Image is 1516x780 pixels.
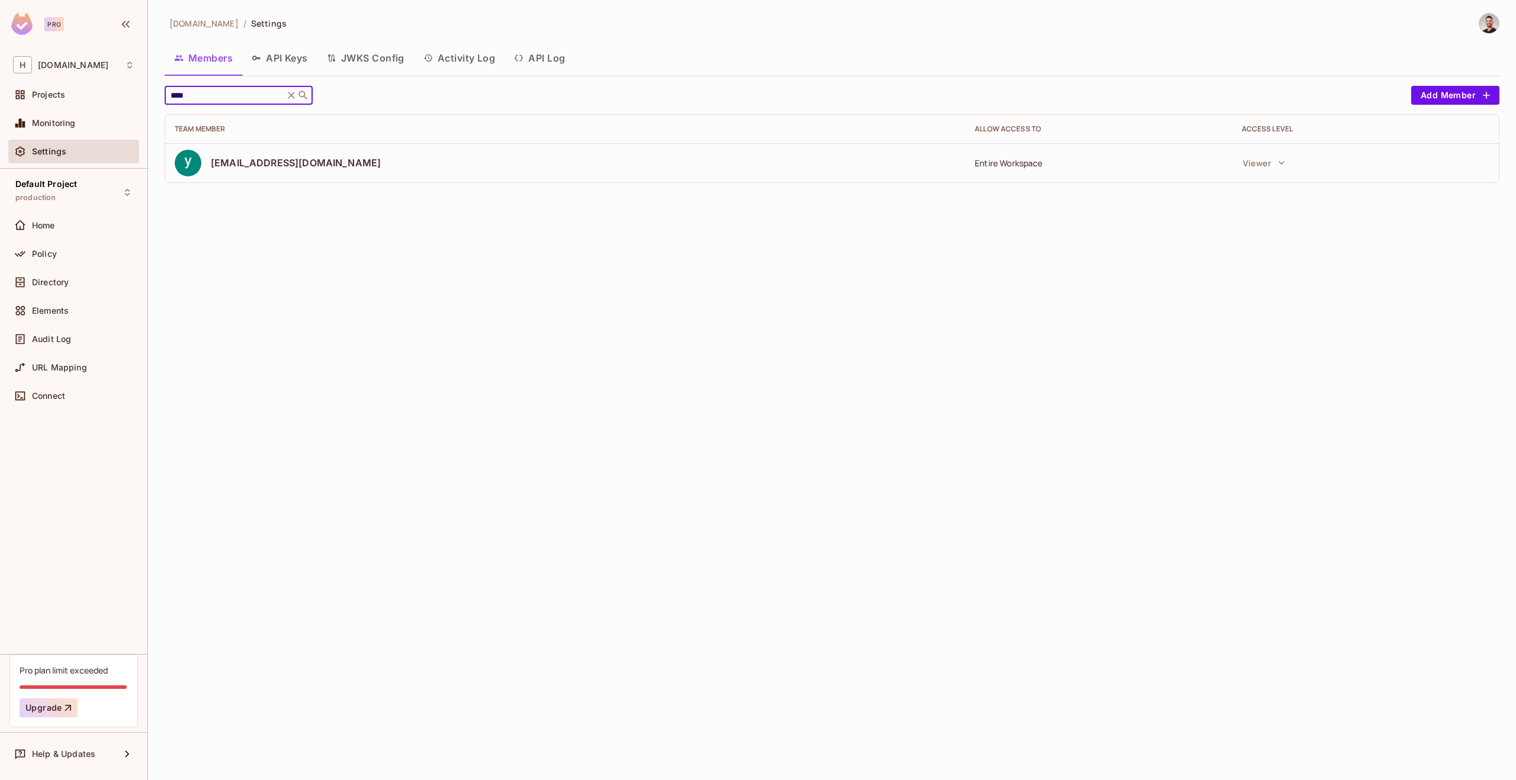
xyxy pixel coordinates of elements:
[242,43,317,73] button: API Keys
[32,118,76,128] span: Monitoring
[1411,86,1499,105] button: Add Member
[211,156,381,169] span: [EMAIL_ADDRESS][DOMAIN_NAME]
[32,749,95,759] span: Help & Updates
[32,363,87,372] span: URL Mapping
[13,56,32,73] span: H
[20,665,108,676] div: Pro plan limit exceeded
[11,13,33,35] img: SReyMgAAAABJRU5ErkJggg==
[975,124,1222,134] div: Allow Access to
[175,150,201,176] img: AItbvmnN-cxJzNJJBN7JHwwCFGEA7-FHoyGT5Vp_X3_w=s96-c
[251,18,287,29] span: Settings
[1479,14,1499,33] img: dor@honeycombinsurance.com
[32,278,69,287] span: Directory
[414,43,505,73] button: Activity Log
[165,43,242,73] button: Members
[20,698,78,717] button: Upgrade
[32,221,55,230] span: Home
[975,157,1222,169] div: Entire Workspace
[243,18,246,29] li: /
[1242,124,1489,134] div: Access Level
[32,249,57,259] span: Policy
[15,193,56,202] span: production
[32,306,69,315] span: Elements
[317,43,414,73] button: JWKS Config
[32,391,65,401] span: Connect
[32,90,65,99] span: Projects
[169,18,239,29] span: [DOMAIN_NAME]
[1237,151,1291,175] button: Viewer
[44,17,64,31] div: Pro
[15,179,77,189] span: Default Project
[38,60,108,70] span: Workspace: honeycombinsurance.com
[175,124,956,134] div: Team Member
[32,334,71,344] span: Audit Log
[505,43,574,73] button: API Log
[32,147,66,156] span: Settings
